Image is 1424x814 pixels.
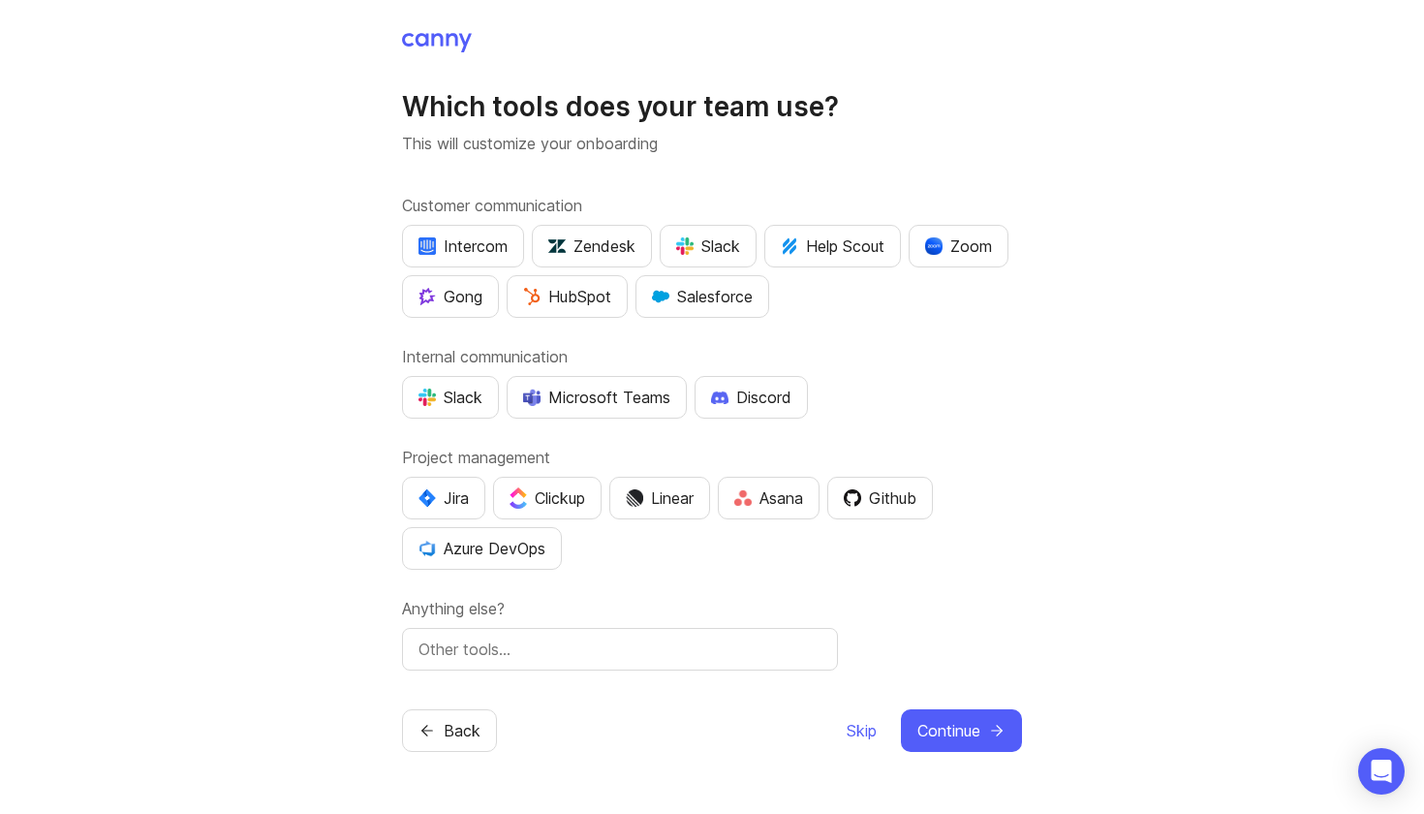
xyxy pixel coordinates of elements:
[523,386,670,409] div: Microsoft Teams
[734,490,752,507] img: Rf5nOJ4Qh9Y9HAAAAAElFTkSuQmCC
[844,489,861,507] img: 0D3hMmx1Qy4j6AAAAAElFTkSuQmCC
[846,709,878,752] button: Skip
[418,540,436,557] img: YKcwp4sHBXAAAAAElFTkSuQmCC
[418,537,545,560] div: Azure DevOps
[1358,748,1405,795] div: Open Intercom Messenger
[925,237,943,255] img: xLHbn3khTPgAAAABJRU5ErkJggg==
[847,719,877,742] span: Skip
[609,477,710,519] button: Linear
[925,235,992,258] div: Zoom
[402,345,1022,368] label: Internal communication
[402,709,497,752] button: Back
[418,288,436,305] img: qKnp5cUisfhcFQGr1t296B61Fm0WkUVwBZaiVE4uNRmEGBFetJMz8xGrgPHqF1mLDIG816Xx6Jz26AFmkmT0yuOpRCAR7zRpG...
[402,275,499,318] button: Gong
[660,225,757,267] button: Slack
[418,489,436,507] img: svg+xml;base64,PHN2ZyB4bWxucz0iaHR0cDovL3d3dy53My5vcmcvMjAwMC9zdmciIHZpZXdCb3g9IjAgMCA0MC4zNDMgND...
[402,33,472,52] img: Canny Home
[548,237,566,255] img: UniZRqrCPz6BHUWevMzgDJ1FW4xaGg2egd7Chm8uY0Al1hkDyjqDa8Lkk0kDEdqKkBok+T4wfoD0P0o6UMciQ8AAAAASUVORK...
[507,275,628,318] button: HubSpot
[402,194,1022,217] label: Customer communication
[626,486,694,510] div: Linear
[418,389,436,406] img: WIAAAAASUVORK5CYII=
[764,225,901,267] button: Help Scout
[418,237,436,255] img: eRR1duPH6fQxdnSV9IruPjCimau6md0HxlPR81SIPROHX1VjYjAN9a41AAAAAElFTkSuQmCC
[676,235,740,258] div: Slack
[418,638,821,661] input: Other tools…
[418,386,482,409] div: Slack
[523,285,611,308] div: HubSpot
[917,719,980,742] span: Continue
[711,386,791,409] div: Discord
[548,235,635,258] div: Zendesk
[402,376,499,419] button: Slack
[523,389,541,405] img: D0GypeOpROL5AAAAAElFTkSuQmCC
[652,288,669,305] img: GKxMRLiRsgdWqxrdBeWfGK5kaZ2alx1WifDSa2kSTsK6wyJURKhUuPoQRYzjholVGzT2A2owx2gHwZoyZHHCYJ8YNOAZj3DSg...
[676,237,694,255] img: WIAAAAASUVORK5CYII=
[626,489,643,507] img: Dm50RERGQWO2Ei1WzHVviWZlaLVriU9uRN6E+tIr91ebaDbMKKPDpFbssSuEG21dcGXkrKsuOVPwCeFJSFAIOxgiKgL2sFHRe...
[734,486,803,510] div: Asana
[418,235,508,258] div: Intercom
[493,477,602,519] button: Clickup
[695,376,808,419] button: Discord
[781,237,798,255] img: kV1LT1TqjqNHPtRK7+FoaplE1qRq1yqhg056Z8K5Oc6xxgIuf0oNQ9LelJqbcyPisAf0C9LDpX5UIuAAAAAElFTkSuQmCC
[418,285,482,308] div: Gong
[402,446,1022,469] label: Project management
[635,275,769,318] button: Salesforce
[444,719,480,742] span: Back
[901,709,1022,752] button: Continue
[652,285,753,308] div: Salesforce
[532,225,652,267] button: Zendesk
[827,477,933,519] button: Github
[402,477,485,519] button: Jira
[718,477,820,519] button: Asana
[402,597,1022,620] label: Anything else?
[711,391,728,404] img: +iLplPsjzba05dttzK064pds+5E5wZnCVbuGoLvBrYdmEPrXTzGo7zG60bLEREEjvOjaG9Saez5xsOEAbxBwOP6dkea84XY9O...
[507,376,687,419] button: Microsoft Teams
[402,225,524,267] button: Intercom
[418,486,469,510] div: Jira
[523,288,541,305] img: G+3M5qq2es1si5SaumCnMN47tP1CvAZneIVX5dcx+oz+ZLhv4kfP9DwAAAABJRU5ErkJggg==
[402,132,1022,155] p: This will customize your onboarding
[402,527,562,570] button: Azure DevOps
[844,486,916,510] div: Github
[781,235,884,258] div: Help Scout
[510,486,585,510] div: Clickup
[402,89,1022,124] h1: Which tools does your team use?
[510,487,527,508] img: j83v6vj1tgY2AAAAABJRU5ErkJggg==
[909,225,1008,267] button: Zoom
